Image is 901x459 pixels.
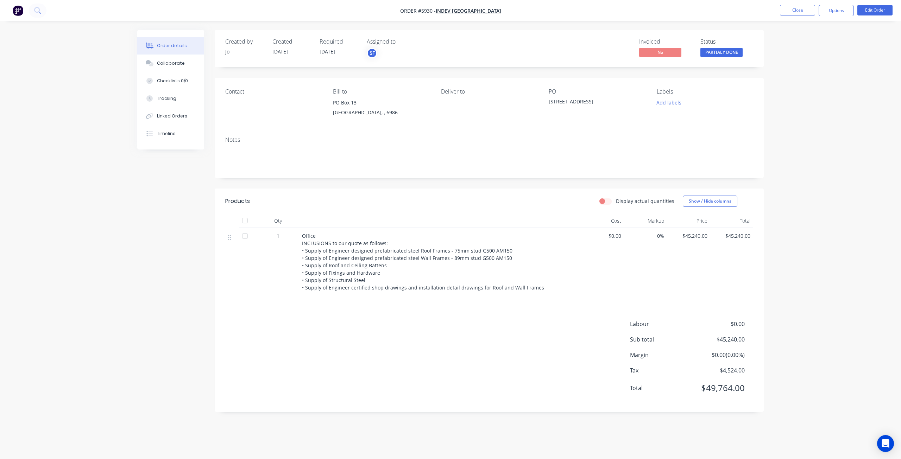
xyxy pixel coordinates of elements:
[157,43,187,49] div: Order details
[225,136,753,143] div: Notes
[683,196,737,207] button: Show / Hide columns
[257,214,299,228] div: Qty
[367,48,377,58] button: SF
[700,48,743,58] button: PARTIALY DONE
[157,95,176,102] div: Tracking
[549,88,645,95] div: PO
[653,98,685,107] button: Add labels
[157,78,188,84] div: Checklists 0/0
[713,232,751,240] span: $45,240.00
[819,5,854,16] button: Options
[667,214,710,228] div: Price
[639,48,681,57] span: No
[302,232,544,291] span: Office INCLUSIONS to our quote as follows: • Supply of Engineer designed prefabricated steel Roof...
[157,130,176,137] div: Timeline
[272,48,288,55] span: [DATE]
[320,38,358,45] div: Required
[627,232,664,240] span: 0%
[581,214,624,228] div: Cost
[700,38,753,45] div: Status
[693,320,745,328] span: $0.00
[13,5,23,16] img: Factory
[624,214,667,228] div: Markup
[584,232,621,240] span: $0.00
[333,98,429,108] div: PO Box 13
[137,125,204,142] button: Timeline
[225,197,250,205] div: Products
[225,38,264,45] div: Created by
[639,38,692,45] div: Invoiced
[277,232,279,240] span: 1
[137,37,204,55] button: Order details
[272,38,311,45] div: Created
[157,113,187,119] div: Linked Orders
[367,38,437,45] div: Assigned to
[710,214,754,228] div: Total
[780,5,815,15] button: Close
[857,5,893,15] button: Edit Order
[693,382,745,394] span: $49,764.00
[693,351,745,359] span: $0.00 ( 0.00 %)
[320,48,335,55] span: [DATE]
[441,88,537,95] div: Deliver to
[693,366,745,375] span: $4,524.00
[157,60,185,66] div: Collaborate
[693,335,745,344] span: $45,240.00
[225,48,264,55] div: Jo
[630,366,693,375] span: Tax
[333,108,429,117] div: [GEOGRAPHIC_DATA], , 6986
[657,88,753,95] div: Labels
[670,232,707,240] span: $45,240.00
[333,88,429,95] div: Bill to
[877,435,894,452] div: Open Intercom Messenger
[630,351,693,359] span: Margin
[616,197,674,205] label: Display actual quantities
[137,107,204,125] button: Linked Orders
[137,72,204,90] button: Checklists 0/0
[436,7,501,14] a: INDEV [GEOGRAPHIC_DATA]
[137,55,204,72] button: Collaborate
[549,98,637,108] div: [STREET_ADDRESS]
[630,335,693,344] span: Sub total
[333,98,429,120] div: PO Box 13[GEOGRAPHIC_DATA], , 6986
[225,88,322,95] div: Contact
[400,7,436,14] span: Order #5930 -
[630,384,693,392] span: Total
[700,48,743,57] span: PARTIALY DONE
[137,90,204,107] button: Tracking
[630,320,693,328] span: Labour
